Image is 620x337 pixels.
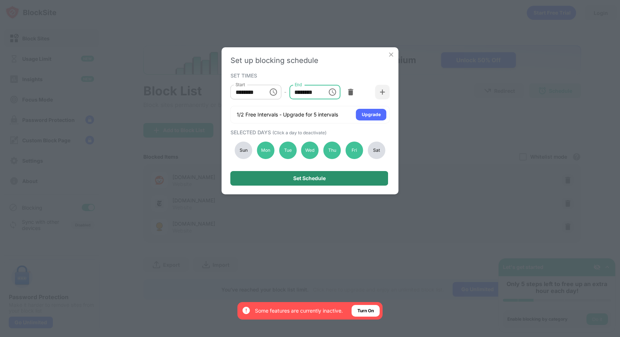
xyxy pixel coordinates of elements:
[301,142,319,159] div: Wed
[236,82,245,88] label: Start
[237,111,338,118] div: 1/2 Free Intervals - Upgrade for 5 intervals
[293,175,326,181] div: Set Schedule
[325,85,340,99] button: Choose time, selected time is 7:00 PM
[362,111,381,118] div: Upgrade
[323,142,341,159] div: Thu
[266,85,280,99] button: Choose time, selected time is 8:15 AM
[357,307,374,314] div: Turn On
[230,72,388,78] div: SET TIMES
[255,307,343,314] div: Some features are currently inactive.
[242,306,251,315] img: error-circle-white.svg
[294,82,302,88] label: End
[279,142,297,159] div: Tue
[368,142,385,159] div: Sat
[272,130,326,135] span: (Click a day to deactivate)
[346,142,363,159] div: Fri
[257,142,274,159] div: Mon
[235,142,252,159] div: Sun
[284,88,286,96] div: -
[230,129,388,135] div: SELECTED DAYS
[230,56,390,65] div: Set up blocking schedule
[388,51,395,58] img: x-button.svg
